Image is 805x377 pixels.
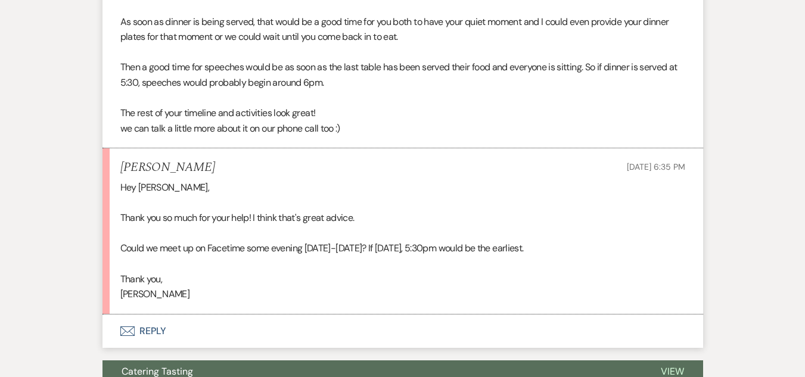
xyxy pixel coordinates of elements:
button: Reply [102,314,703,348]
p: [PERSON_NAME] [120,286,685,302]
h5: [PERSON_NAME] [120,160,215,175]
p: we can talk a little more about it on our phone call too :) [120,121,685,136]
p: Thank you so much for your help! I think that's great advice. [120,210,685,226]
p: As soon as dinner is being served, that would be a good time for you both to have your quiet mome... [120,14,685,45]
p: Hey [PERSON_NAME], [120,180,685,195]
p: Could we meet up on Facetime some evening [DATE]-[DATE]? If [DATE], 5:30pm would be the earliest. [120,241,685,256]
span: [DATE] 6:35 PM [627,161,685,172]
p: Then a good time for speeches would be as soon as the last table has been served their food and e... [120,60,685,90]
p: The rest of your timeline and activities look great! [120,105,685,121]
p: Thank you, [120,272,685,287]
